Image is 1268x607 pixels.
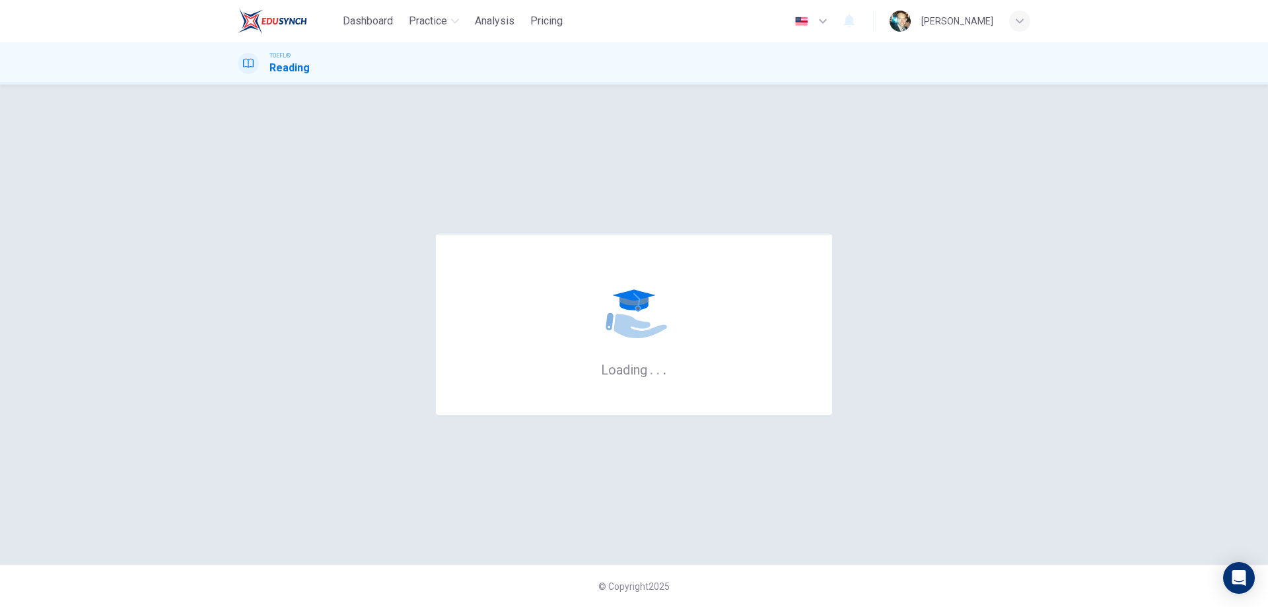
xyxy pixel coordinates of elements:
[238,8,337,34] a: EduSynch logo
[601,361,667,378] h6: Loading
[649,357,654,379] h6: .
[890,11,911,32] img: Profile picture
[238,8,307,34] img: EduSynch logo
[269,60,310,76] h1: Reading
[409,13,447,29] span: Practice
[343,13,393,29] span: Dashboard
[470,9,520,33] button: Analysis
[475,13,514,29] span: Analysis
[525,9,568,33] button: Pricing
[337,9,398,33] button: Dashboard
[793,17,810,26] img: en
[269,51,291,60] span: TOEFL®
[1223,562,1255,594] div: Open Intercom Messenger
[656,357,660,379] h6: .
[598,581,670,592] span: © Copyright 2025
[921,13,993,29] div: [PERSON_NAME]
[404,9,464,33] button: Practice
[530,13,563,29] span: Pricing
[662,357,667,379] h6: .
